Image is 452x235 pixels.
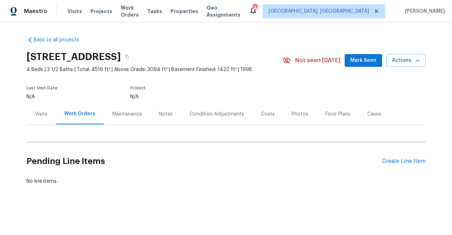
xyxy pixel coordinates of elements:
span: Work Orders [121,4,139,18]
div: Condition Adjustments [190,111,244,118]
button: Mark Seen [345,54,382,67]
div: 4 [252,4,257,11]
span: Tasks [147,9,162,14]
span: [PERSON_NAME] [402,8,445,15]
span: Geo Assignments [207,4,240,18]
span: Not seen [DATE] [295,57,340,64]
div: Visits [35,111,47,118]
div: N/A [130,94,266,99]
span: Maestro [24,8,47,15]
div: Cases [367,111,381,118]
span: Projects [90,8,112,15]
span: Actions [392,56,420,65]
div: Notes [159,111,173,118]
a: Back to all projects [26,36,94,43]
div: Create Line Item [382,158,426,165]
span: Visits [67,8,82,15]
span: Properties [171,8,198,15]
div: Costs [261,111,275,118]
div: Work Orders [64,110,95,117]
div: N/A [26,94,58,99]
span: [GEOGRAPHIC_DATA], [GEOGRAPHIC_DATA] [269,8,369,15]
button: Copy Address [121,51,133,63]
div: No line items. [26,178,426,185]
h2: [STREET_ADDRESS] [26,53,121,60]
div: Floor Plans [325,111,350,118]
h2: Pending Line Items [26,145,382,178]
button: Actions [386,54,426,67]
span: Mark Seen [350,56,376,65]
span: Project [130,86,146,90]
span: Last Visit Date [26,86,58,90]
span: 4 Beds | 3 1/2 Baths | Total: 4516 ft² | Above Grade: 3094 ft² | Basement Finished: 1422 ft² | 1998 [26,66,282,73]
div: Photos [292,111,308,118]
div: Maintenance [112,111,142,118]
